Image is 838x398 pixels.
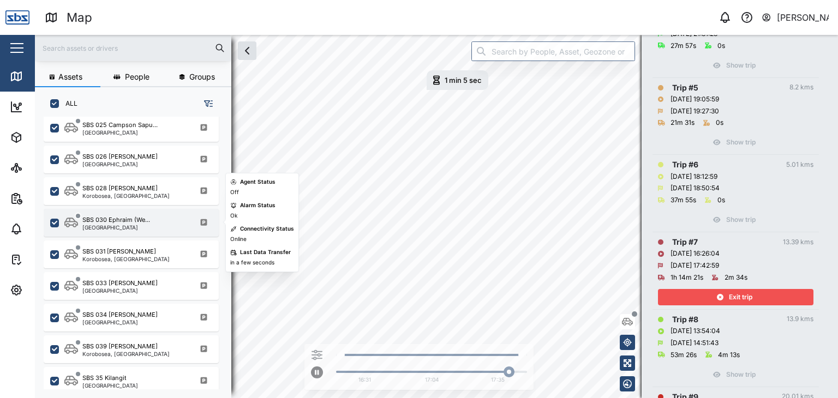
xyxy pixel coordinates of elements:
[471,41,635,61] input: Search by People, Asset, Geozone or Place
[35,35,838,398] canvas: Map
[787,314,813,324] div: 13.9 kms
[67,8,92,27] div: Map
[82,373,127,383] div: SBS 35 Kilangit
[671,273,703,283] div: 1h 14m 21s
[28,101,77,113] div: Dashboard
[425,376,439,384] div: 17:04
[28,192,65,204] div: Reports
[230,235,247,244] div: Online
[761,10,829,25] button: [PERSON_NAME]
[230,188,239,197] div: Off
[28,223,62,235] div: Alarms
[427,70,488,90] div: Map marker
[789,82,813,93] div: 8.2 kms
[671,350,697,360] div: 53m 26s
[729,290,752,305] span: Exit trip
[189,73,215,81] span: Groups
[82,247,156,256] div: SBS 031 [PERSON_NAME]
[358,376,371,384] div: 16:31
[58,73,82,81] span: Assets
[240,248,291,257] div: Last Data Transfer
[59,99,77,108] label: ALL
[82,120,158,130] div: SBS 025 Campson Sapu...
[672,82,698,94] div: Trip # 5
[671,183,720,194] div: [DATE] 18:50:54
[671,326,720,336] div: [DATE] 13:54:04
[717,195,725,206] div: 0s
[82,383,138,388] div: [GEOGRAPHIC_DATA]
[82,152,158,161] div: SBS 026 [PERSON_NAME]
[671,41,696,51] div: 27m 57s
[230,258,274,267] div: in a few seconds
[672,236,698,248] div: Trip # 7
[82,193,170,198] div: Korobosea, [GEOGRAPHIC_DATA]
[82,256,170,262] div: Korobosea, [GEOGRAPHIC_DATA]
[445,77,482,84] div: 1 min 5 sec
[725,273,747,283] div: 2m 34s
[82,310,158,319] div: SBS 034 [PERSON_NAME]
[671,249,720,259] div: [DATE] 16:26:04
[82,288,158,293] div: [GEOGRAPHIC_DATA]
[777,11,829,25] div: [PERSON_NAME]
[5,5,29,29] img: Main Logo
[82,279,158,288] div: SBS 033 [PERSON_NAME]
[230,212,237,220] div: Ok
[783,237,813,248] div: 13.39 kms
[82,161,158,167] div: [GEOGRAPHIC_DATA]
[240,178,276,186] div: Agent Status
[28,70,53,82] div: Map
[671,118,695,128] div: 21m 31s
[28,131,62,143] div: Assets
[82,130,158,135] div: [GEOGRAPHIC_DATA]
[671,106,719,117] div: [DATE] 19:27:30
[28,284,67,296] div: Settings
[672,313,698,325] div: Trip # 8
[716,118,723,128] div: 0s
[671,195,696,206] div: 37m 55s
[82,215,150,225] div: SBS 030 Ephraim (We...
[658,289,813,305] button: Exit trip
[82,184,158,193] div: SBS 028 [PERSON_NAME]
[671,172,717,182] div: [DATE] 18:12:59
[82,342,158,351] div: SBS 039 [PERSON_NAME]
[671,338,719,348] div: [DATE] 14:51:43
[717,41,725,51] div: 0s
[125,73,149,81] span: People
[491,376,505,384] div: 17:35
[28,254,58,266] div: Tasks
[28,162,55,174] div: Sites
[671,261,719,271] div: [DATE] 17:42:59
[240,201,276,210] div: Alarm Status
[41,40,225,56] input: Search assets or drivers
[240,225,294,233] div: Connectivity Status
[82,319,158,325] div: [GEOGRAPHIC_DATA]
[672,159,698,171] div: Trip # 6
[82,225,150,230] div: [GEOGRAPHIC_DATA]
[718,350,740,360] div: 4m 13s
[786,160,813,170] div: 5.01 kms
[82,351,170,357] div: Korobosea, [GEOGRAPHIC_DATA]
[44,117,231,389] div: grid
[671,94,719,105] div: [DATE] 19:05:59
